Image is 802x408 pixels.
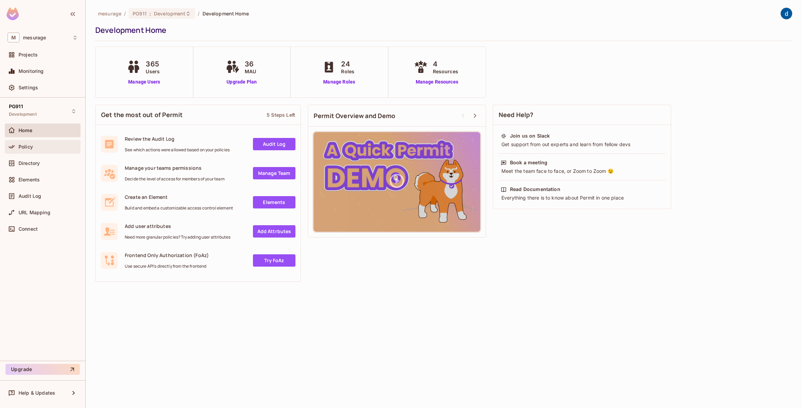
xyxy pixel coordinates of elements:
[19,226,38,232] span: Connect
[19,144,33,150] span: Policy
[125,223,230,229] span: Add user attributes
[19,193,41,199] span: Audit Log
[95,25,789,35] div: Development Home
[433,68,458,75] span: Resources
[19,68,44,74] span: Monitoring
[19,161,40,166] span: Directory
[314,112,396,120] span: Permit Overview and Demo
[203,10,249,17] span: Development Home
[253,225,295,238] a: Add Attrbutes
[101,111,183,119] span: Get the most out of Permit
[501,141,663,148] div: Get support from out experts and learn from fellow devs
[146,59,160,69] span: 365
[510,186,560,193] div: Read Documentation
[23,35,46,40] span: Workspace: mesurage
[19,128,33,133] span: Home
[510,132,550,139] div: Join us on Slack
[245,68,256,75] span: MAU
[19,177,40,182] span: Elements
[253,138,295,150] a: Audit Log
[154,10,185,17] span: Development
[9,112,37,117] span: Development
[125,176,224,182] span: Decide the level of access for members of your team
[125,136,230,142] span: Review the Audit Log
[224,78,259,86] a: Upgrade Plan
[125,264,209,269] span: Use secure API's directly from the frontend
[501,194,663,201] div: Everything there is to know about Permit in one place
[98,10,121,17] span: the active workspace
[125,234,230,240] span: Need more granular policies? Try adding user attributes
[124,10,126,17] li: /
[341,68,354,75] span: Roles
[125,78,163,86] a: Manage Users
[125,194,233,200] span: Create an Element
[125,165,224,171] span: Manage your teams permissions
[149,11,151,16] span: :
[133,10,147,17] span: PG911
[253,167,295,179] a: Manage Team
[146,68,160,75] span: Users
[412,78,462,86] a: Manage Resources
[7,8,19,20] img: SReyMgAAAABJRU5ErkJggg==
[253,196,295,208] a: Elements
[320,78,358,86] a: Manage Roles
[501,168,663,175] div: Meet the team face to face, or Zoom to Zoom 😉
[499,111,534,119] span: Need Help?
[125,205,233,211] span: Build and embed a customizable access control element
[125,252,209,258] span: Frontend Only Authorization (FoAz)
[433,59,458,69] span: 4
[19,390,55,396] span: Help & Updates
[253,254,295,267] a: Try FoAz
[341,59,354,69] span: 24
[198,10,199,17] li: /
[510,159,547,166] div: Book a meeting
[245,59,256,69] span: 36
[19,52,38,58] span: Projects
[5,364,80,375] button: Upgrade
[19,210,50,215] span: URL Mapping
[9,104,23,109] span: PG911
[781,8,792,19] img: dev 911gcl
[267,112,295,118] div: 5 Steps Left
[8,33,20,42] span: M
[125,147,230,153] span: See which actions were allowed based on your policies
[19,85,38,90] span: Settings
